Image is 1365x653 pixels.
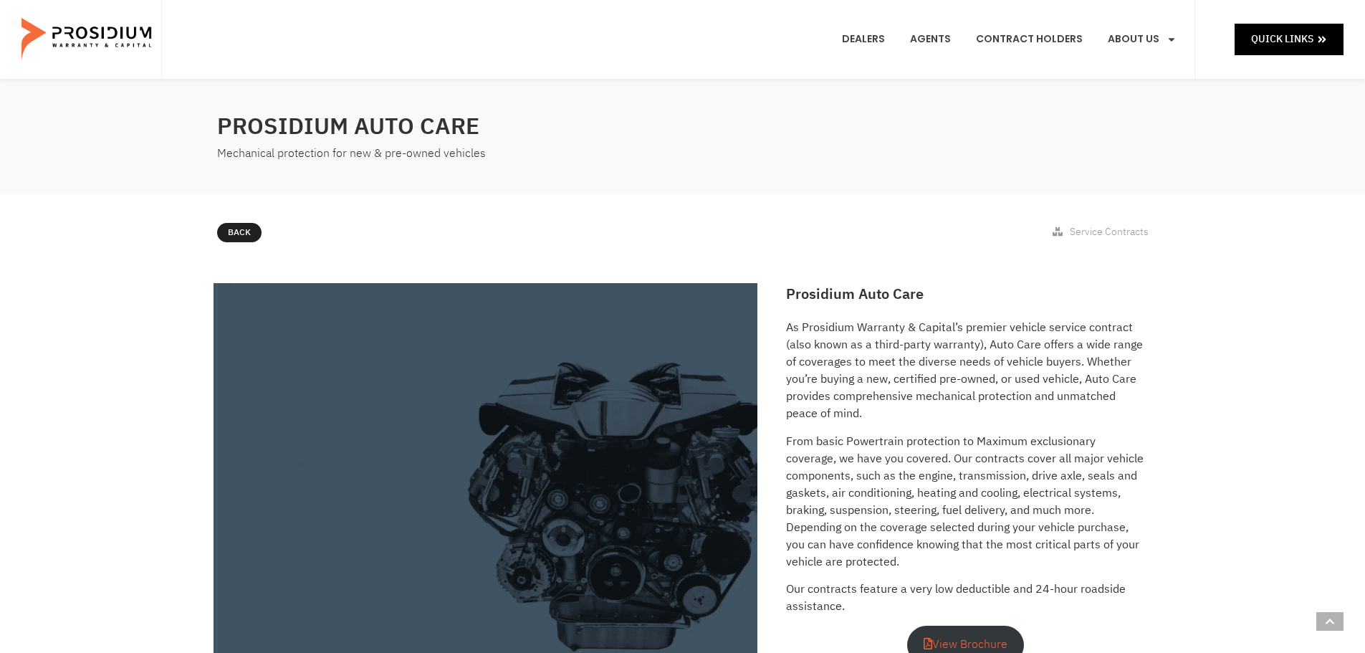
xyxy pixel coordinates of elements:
a: Contract Holders [965,13,1093,66]
nav: Menu [831,13,1187,66]
span: Service Contracts [1070,224,1149,239]
p: As Prosidium Warranty & Capital’s premier vehicle service contract (also known as a third-party w... [786,319,1144,422]
a: Agents [899,13,962,66]
span: Back [228,225,251,241]
a: Dealers [831,13,896,66]
h2: Prosidium Auto Care [217,109,676,143]
div: Mechanical protection for new & pre-owned vehicles [217,143,676,164]
a: About Us [1097,13,1187,66]
h2: Prosidium Auto Care [786,283,1144,305]
p: From basic Powertrain protection to Maximum exclusionary coverage, we have you covered. Our contr... [786,433,1144,571]
span: Quick Links [1251,30,1313,48]
a: Quick Links [1235,24,1344,54]
a: Back [217,223,262,243]
p: Our contracts feature a very low deductible and 24-hour roadside assistance. [786,581,1144,615]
